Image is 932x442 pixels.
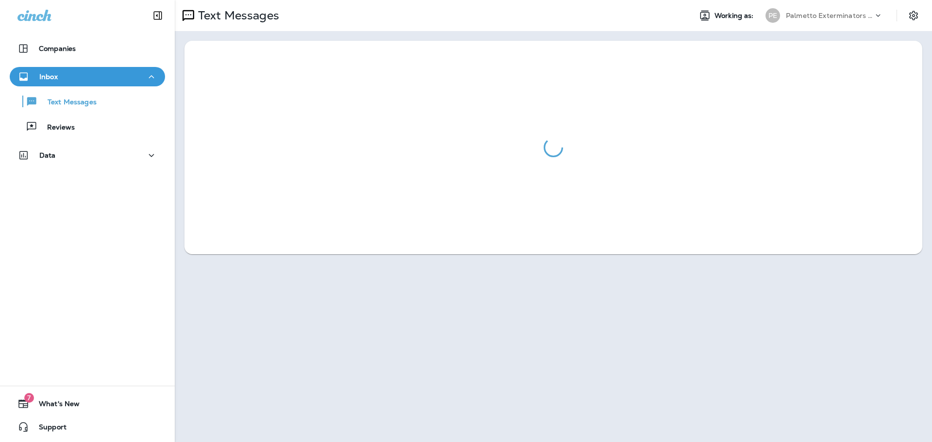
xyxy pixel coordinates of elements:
[715,12,756,20] span: Working as:
[39,151,56,159] p: Data
[10,39,165,58] button: Companies
[905,7,922,24] button: Settings
[24,393,34,403] span: 7
[38,98,97,107] p: Text Messages
[10,116,165,137] button: Reviews
[766,8,780,23] div: PE
[10,91,165,112] button: Text Messages
[37,123,75,132] p: Reviews
[786,12,873,19] p: Palmetto Exterminators LLC
[10,394,165,413] button: 7What's New
[194,8,279,23] p: Text Messages
[29,423,67,435] span: Support
[29,400,80,411] span: What's New
[10,417,165,437] button: Support
[144,6,171,25] button: Collapse Sidebar
[39,73,58,81] p: Inbox
[10,146,165,165] button: Data
[10,67,165,86] button: Inbox
[39,45,76,52] p: Companies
